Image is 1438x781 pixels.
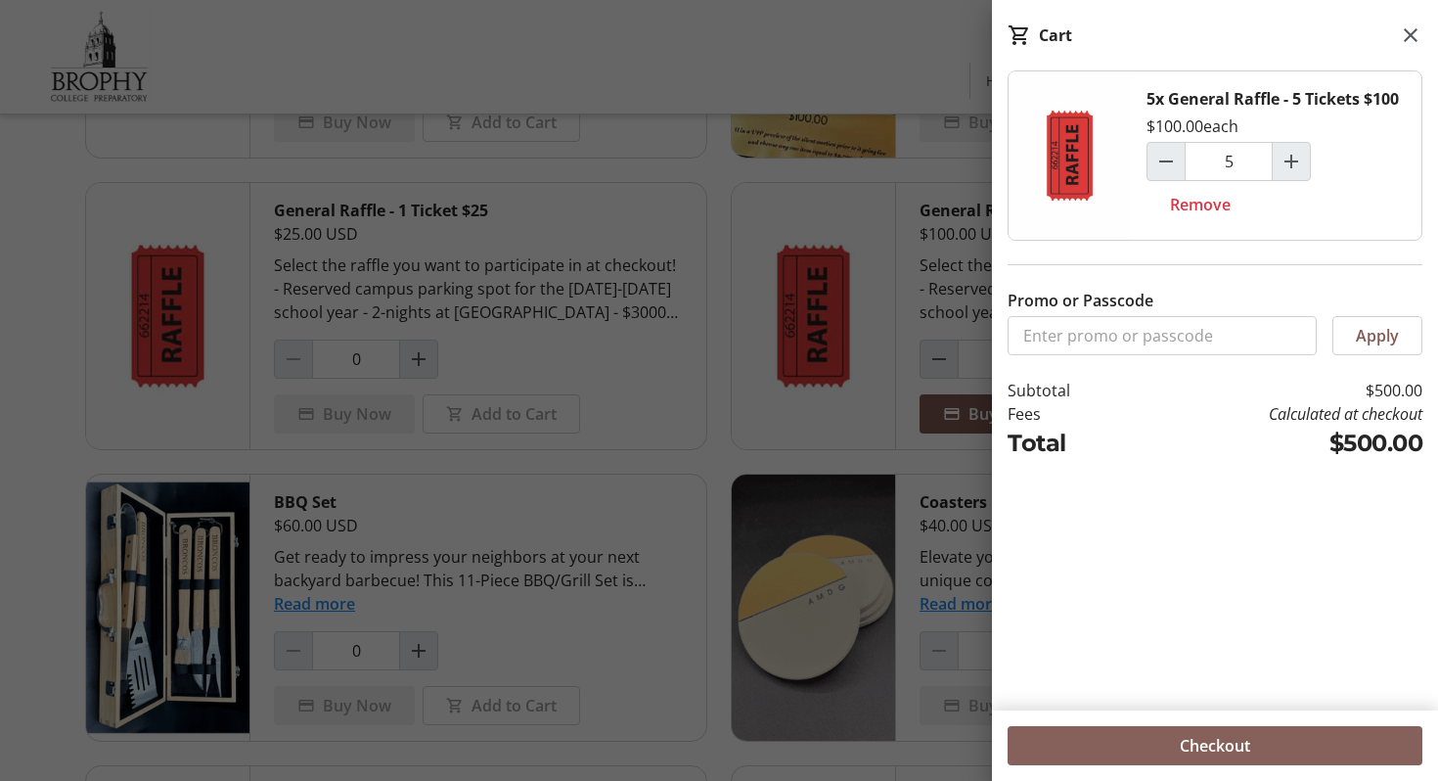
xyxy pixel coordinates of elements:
[1146,185,1254,224] button: Remove
[1185,142,1273,181] input: General Raffle - 5 Tickets $100 Quantity
[1128,426,1422,461] td: $500.00
[1008,726,1422,765] button: Checkout
[1008,379,1128,402] td: Subtotal
[1009,71,1131,240] img: General Raffle - 5 Tickets $100
[1146,115,1238,138] div: $100.00 each
[1273,143,1310,180] button: Increment by one
[1332,316,1422,355] button: Apply
[1008,289,1153,312] label: Promo or Passcode
[1039,23,1072,47] div: Cart
[1170,193,1231,216] span: Remove
[1146,87,1399,111] div: 5x General Raffle - 5 Tickets $100
[1008,316,1317,355] input: Enter promo or passcode
[1008,402,1128,426] td: Fees
[1128,379,1422,402] td: $500.00
[1128,402,1422,426] td: Calculated at checkout
[1356,324,1399,347] span: Apply
[1147,143,1185,180] button: Decrement by one
[1180,734,1250,758] span: Checkout
[1008,426,1128,461] td: Total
